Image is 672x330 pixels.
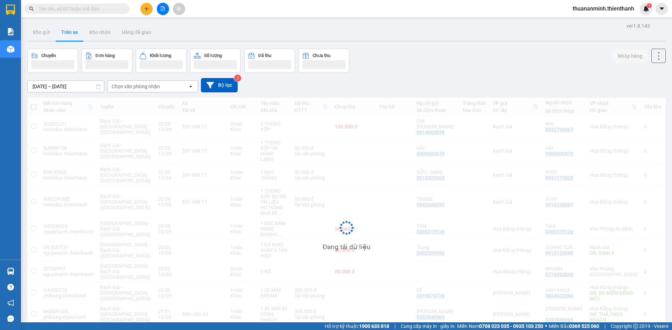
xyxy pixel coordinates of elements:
span: message [7,315,14,322]
span: caret-down [659,6,665,12]
div: Đơn hàng [96,53,115,58]
button: Đã thu [244,49,295,73]
button: Khối lượng [136,49,187,73]
svg: open [188,84,194,89]
div: Số lượng [204,53,222,58]
button: Chuyến [27,49,78,73]
span: copyright [633,324,638,329]
div: ver 1.8.143 [626,22,650,30]
strong: 0369 525 060 [569,323,599,329]
span: ⚪️ [545,325,547,328]
sup: 1 [647,3,652,8]
span: Hỗ trợ kỹ thuật: [325,322,389,330]
div: Chưa thu [313,53,330,58]
span: search [29,6,34,11]
input: Tìm tên, số ĐT hoặc mã đơn [38,5,121,13]
button: caret-down [656,3,668,15]
strong: 0708 023 035 - 0935 103 250 [479,323,543,329]
sup: 2 [234,75,241,82]
span: aim [176,6,181,11]
span: | [394,322,395,330]
strong: 1900 633 818 [359,323,389,329]
span: | [604,322,605,330]
span: thuananminh.thienthanh [567,4,640,13]
button: Chưa thu [299,49,349,73]
span: file-add [160,6,165,11]
span: notification [7,300,14,306]
button: Bộ lọc [201,78,238,92]
button: Hàng đã giao [116,24,157,41]
span: Cung cấp máy in - giấy in: [401,322,455,330]
span: plus [144,6,149,11]
button: aim [173,3,185,15]
div: Khối lượng [150,53,171,58]
img: logo-vxr [6,5,15,15]
img: solution-icon [7,28,14,35]
img: warehouse-icon [7,45,14,53]
span: question-circle [7,284,14,290]
div: Chọn văn phòng nhận [112,83,160,90]
button: Số lượng [190,49,241,73]
span: Miền Nam [457,322,543,330]
div: Chuyến [41,53,56,58]
div: Đang tải dữ liệu [323,242,371,252]
input: Select a date range. [28,81,104,92]
div: Đã thu [258,53,271,58]
img: icon-new-feature [643,6,649,12]
button: Kho nhận [84,24,116,41]
span: 1 [648,3,650,8]
img: warehouse-icon [7,268,14,275]
button: plus [140,3,153,15]
span: Miền Bắc [549,322,599,330]
button: Kho gửi [27,24,56,41]
button: Nhập hàng [612,50,648,62]
button: Trên xe [56,24,84,41]
button: file-add [157,3,169,15]
button: Đơn hàng [82,49,132,73]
